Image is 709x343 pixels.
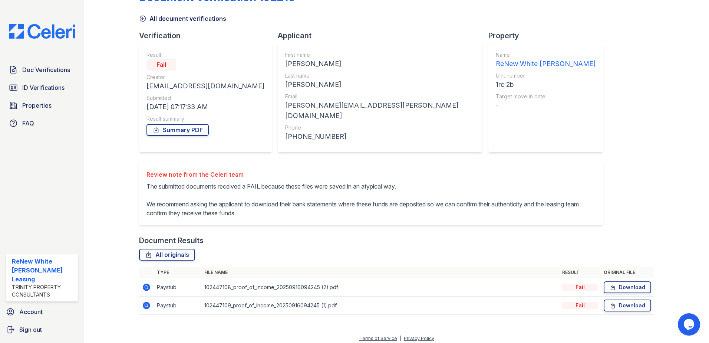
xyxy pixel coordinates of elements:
div: Verification [139,30,278,41]
a: Terms of Service [359,336,397,341]
div: Result [146,51,264,59]
div: 1rc 2b [496,79,596,90]
a: All document verifications [139,14,226,23]
iframe: chat widget [678,313,702,336]
div: Target move in date [496,93,596,100]
div: - [496,100,596,111]
p: The submitted documents received a FAIL because these files were saved in an atypical way. We rec... [146,182,596,218]
div: Name [496,51,596,59]
a: All originals [139,249,195,261]
div: Email [285,93,475,100]
th: Type [154,267,201,278]
div: Last name [285,72,475,79]
div: [PHONE_NUMBER] [285,131,475,142]
a: Doc Verifications [6,62,78,77]
div: | [400,336,401,341]
span: Account [19,307,43,316]
span: Doc Verifications [22,65,70,74]
th: Original file [601,267,654,278]
span: Properties [22,101,52,110]
a: Summary PDF [146,124,209,136]
a: ID Verifications [6,80,78,95]
div: Document Results [139,235,204,246]
div: First name [285,51,475,59]
a: Account [3,304,81,319]
div: [PERSON_NAME] [285,79,475,90]
td: 102447108_proof_of_income_20250916094245 (2).pdf [201,278,559,297]
div: Fail [146,59,176,71]
div: Applicant [278,30,488,41]
span: FAQ [22,119,34,128]
a: Sign out [3,322,81,337]
div: Submitted [146,94,264,102]
img: CE_Logo_Blue-a8612792a0a2168367f1c8372b55b34899dd931a85d93a1a3d3e32e68fde9ad4.png [3,24,81,39]
div: Result summary [146,115,264,122]
div: [PERSON_NAME] [285,59,475,69]
div: Trinity Property Consultants [12,284,75,298]
a: Download [604,281,651,293]
span: ID Verifications [22,83,65,92]
div: Unit number [496,72,596,79]
a: Properties [6,98,78,113]
a: Privacy Policy [404,336,434,341]
div: Fail [562,284,598,291]
div: ReNew White [PERSON_NAME] [496,59,596,69]
div: [DATE] 07:17:33 AM [146,102,264,112]
div: [PERSON_NAME][EMAIL_ADDRESS][PERSON_NAME][DOMAIN_NAME] [285,100,475,121]
div: Property [488,30,609,41]
td: Paystub [154,278,201,297]
span: Sign out [19,325,42,334]
div: Creator [146,73,264,81]
a: FAQ [6,116,78,131]
th: File name [201,267,559,278]
div: Review note from the Celeri team [146,170,596,179]
div: Phone [285,124,475,131]
a: Download [604,300,651,311]
div: Fail [562,302,598,309]
td: 102447109_proof_of_income_20250916094245 (1).pdf [201,297,559,315]
div: [EMAIL_ADDRESS][DOMAIN_NAME] [146,81,264,91]
th: Result [559,267,601,278]
td: Paystub [154,297,201,315]
a: Name ReNew White [PERSON_NAME] [496,51,596,69]
div: ReNew White [PERSON_NAME] Leasing [12,257,75,284]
